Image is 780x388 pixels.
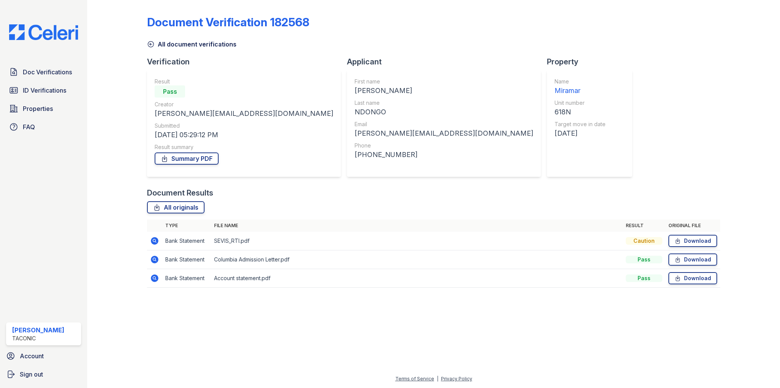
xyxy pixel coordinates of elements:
div: Last name [355,99,533,107]
th: Type [162,220,211,232]
img: CE_Logo_Blue-a8612792a0a2168367f1c8372b55b34899dd931a85d93a1a3d3e32e68fde9ad4.png [3,24,84,40]
a: Download [668,253,717,266]
span: ID Verifications [23,86,66,95]
div: NDONGO [355,107,533,117]
span: Properties [23,104,53,113]
a: Account [3,348,84,364]
div: Submitted [155,122,333,130]
a: FAQ [6,119,81,135]
div: [PHONE_NUMBER] [355,149,533,160]
div: Pass [155,85,185,98]
div: Document Results [147,188,213,198]
div: [PERSON_NAME][EMAIL_ADDRESS][DOMAIN_NAME] [355,128,533,139]
div: Applicant [347,56,547,67]
div: 618N [555,107,606,117]
div: Pass [626,256,662,263]
a: All originals [147,201,205,213]
td: Account statement.pdf [211,269,622,288]
div: [DATE] 05:29:12 PM [155,130,333,140]
a: Terms of Service [395,376,434,382]
a: Name Miramar [555,78,606,96]
span: Sign out [20,370,43,379]
div: First name [355,78,533,85]
div: [PERSON_NAME][EMAIL_ADDRESS][DOMAIN_NAME] [155,108,333,119]
a: All document verifications [147,40,237,49]
div: Caution [626,237,662,245]
div: Miramar [555,85,606,96]
div: Name [555,78,606,85]
div: [PERSON_NAME] [12,325,64,335]
th: File name [211,220,622,232]
div: Result summary [155,143,333,151]
span: Account [20,351,44,361]
div: | [437,376,438,382]
a: Properties [6,101,81,116]
a: Download [668,272,717,284]
div: [PERSON_NAME] [355,85,533,96]
div: Phone [355,142,533,149]
div: Property [547,56,638,67]
div: Result [155,78,333,85]
td: SEVIS_RTI.pdf [211,232,622,250]
a: Summary PDF [155,152,219,165]
th: Result [623,220,665,232]
span: Doc Verifications [23,67,72,77]
div: Taconic [12,335,64,342]
a: Download [668,235,717,247]
div: Document Verification 182568 [147,15,309,29]
a: Doc Verifications [6,64,81,80]
td: Bank Statement [162,250,211,269]
span: FAQ [23,122,35,131]
td: Bank Statement [162,269,211,288]
th: Original file [665,220,720,232]
a: ID Verifications [6,83,81,98]
div: Target move in date [555,120,606,128]
div: Email [355,120,533,128]
div: Creator [155,101,333,108]
div: Verification [147,56,347,67]
td: Columbia Admission Letter.pdf [211,250,622,269]
div: [DATE] [555,128,606,139]
a: Sign out [3,367,84,382]
div: Pass [626,274,662,282]
td: Bank Statement [162,232,211,250]
div: Unit number [555,99,606,107]
a: Privacy Policy [441,376,472,382]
